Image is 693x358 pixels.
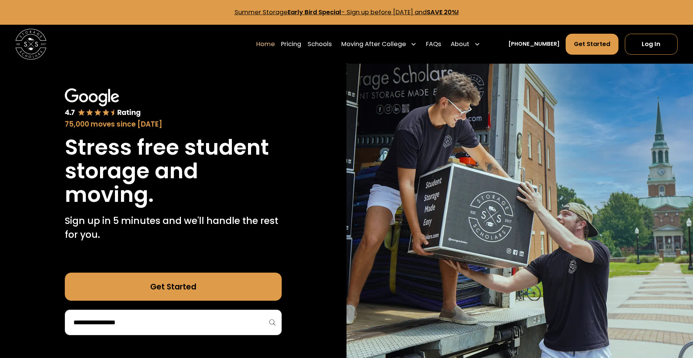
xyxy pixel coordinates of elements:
[256,33,275,55] a: Home
[65,273,282,300] a: Get Started
[15,29,46,60] img: Storage Scholars main logo
[65,214,282,242] p: Sign up in 5 minutes and we'll handle the rest for you.
[65,119,282,130] div: 75,000 moves since [DATE]
[341,40,406,49] div: Moving After College
[65,88,141,118] img: Google 4.7 star rating
[338,33,420,55] div: Moving After College
[566,34,618,55] a: Get Started
[508,40,560,48] a: [PHONE_NUMBER]
[448,33,484,55] div: About
[427,8,459,16] strong: SAVE 20%!
[234,8,459,16] a: Summer StorageEarly Bird Special- Sign up before [DATE] andSAVE 20%!
[451,40,469,49] div: About
[281,33,301,55] a: Pricing
[288,8,341,16] strong: Early Bird Special
[308,33,332,55] a: Schools
[65,136,282,206] h1: Stress free student storage and moving.
[625,34,678,55] a: Log In
[426,33,441,55] a: FAQs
